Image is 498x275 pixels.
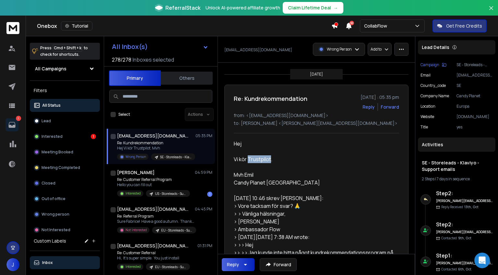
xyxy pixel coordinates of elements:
[155,191,186,196] p: US - Storeleads - Support emails - CollabCenter
[41,181,55,186] p: Closed
[30,256,100,269] button: Inbox
[30,208,100,221] button: Wrong person
[35,66,66,72] h1: All Campaigns
[456,114,493,119] p: [DOMAIN_NAME]
[117,250,190,256] p: Re: Customer Referral
[422,176,492,182] div: |
[117,214,195,219] p: Re: Referral Program
[196,133,212,138] p: 05:35 PM
[441,236,471,241] p: Contacted
[227,261,239,268] div: Reply
[334,5,338,11] span: →
[117,146,195,151] p: Hej Vi kör Trustpilot. Mvh
[421,62,446,67] button: Campaign
[421,104,435,109] p: location
[161,228,192,233] p: EU - Storeleads - Support emails - CollabCenter
[224,47,292,53] p: [EMAIL_ADDRESS][DOMAIN_NAME]
[30,146,100,159] button: Meeting Booked
[6,258,19,271] button: J
[112,56,131,64] span: 278 / 278
[207,192,212,197] div: 1
[364,23,390,29] p: CollabFlow
[117,206,188,212] h1: [EMAIL_ADDRESS][DOMAIN_NAME]
[41,118,51,124] p: Lead
[155,265,186,269] p: EU - Storeleads - Support emails - CollabCenter
[112,43,148,50] h1: All Inbox(s)
[418,137,495,152] div: Activities
[40,45,88,58] p: Press to check for shortcuts.
[41,196,65,201] p: Out of office
[41,227,70,233] p: Not Interested
[195,207,212,212] p: 04:45 PM
[436,221,493,228] h6: Step 2 :
[422,44,449,51] p: Lead Details
[117,243,188,249] h1: [EMAIL_ADDRESS][DOMAIN_NAME]
[61,21,92,30] button: Tutorial
[117,133,188,139] h1: [EMAIL_ADDRESS][DOMAIN_NAME]
[30,62,100,75] button: All Campaigns
[34,238,66,244] h3: Custom Labels
[37,21,331,30] div: Onebox
[260,258,297,271] button: Forward
[234,112,399,119] p: from: <[EMAIL_ADDRESS][DOMAIN_NAME]>
[42,260,53,265] p: Inbox
[456,83,493,88] p: SE
[41,165,80,170] p: Meeting Completed
[30,99,100,112] button: All Status
[41,134,63,139] p: Interested
[441,205,479,209] p: Reply Received
[41,212,69,217] p: Wrong person
[30,177,100,190] button: Closed
[117,256,190,261] p: Hi, It’s super simple. You just install
[456,93,493,99] p: Candy Planet
[327,47,352,52] p: Wrong Person
[421,125,428,130] p: title
[117,182,190,187] p: Hello you can fill out
[437,176,470,182] span: 7 days in sequence
[456,125,493,130] p: yes
[118,112,130,117] label: Select
[421,73,431,78] p: Email
[206,5,280,11] p: Unlock AI-powered affiliate growth
[53,44,82,52] span: Cmd + Shift + k
[125,191,141,196] p: Interested
[117,177,190,182] p: Re: Customer Referral Program
[30,161,100,174] button: Meeting Completed
[30,130,100,143] button: Interested1
[125,154,146,159] p: Wrong Person
[436,198,493,203] h6: [PERSON_NAME][EMAIL_ADDRESS][DOMAIN_NAME]
[436,261,493,266] h6: [PERSON_NAME][EMAIL_ADDRESS][DOMAIN_NAME]
[30,114,100,127] button: Lead
[160,155,191,160] p: SE - Storeleads - Klaviyo - Support emails
[133,56,174,64] h3: Inboxes selected
[421,83,446,88] p: country_code
[234,120,399,126] p: to: [PERSON_NAME] <[PERSON_NAME][EMAIL_ADDRESS][DOMAIN_NAME]>
[458,267,471,271] span: 6th, Oct
[362,104,375,110] button: Reply
[222,258,255,271] button: Reply
[371,47,382,52] p: Add to
[161,71,213,85] button: Others
[436,252,493,259] h6: Step 1 :
[6,118,18,131] a: 1
[125,264,141,269] p: Interested
[350,21,354,25] span: 50
[30,86,100,95] h3: Filters
[30,223,100,236] button: Not Interested
[117,219,195,224] p: Sure Fabrice! Have a good autumn. Thanks, [PERSON_NAME]
[91,134,96,139] div: 1
[30,192,100,205] button: Out of office
[41,149,73,155] p: Meeting Booked
[456,104,493,109] p: Europa
[117,140,195,146] p: Re: Kundrekommendation
[361,94,399,101] p: [DATE] : 05:35 pm
[436,230,493,234] h6: [PERSON_NAME][EMAIL_ADDRESS][DOMAIN_NAME]
[310,72,323,77] p: [DATE]
[474,253,490,268] div: Open Intercom Messenger
[421,93,449,99] p: Company Name
[422,176,434,182] span: 2 Steps
[42,103,61,108] p: All Status
[197,243,212,248] p: 01:31 PM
